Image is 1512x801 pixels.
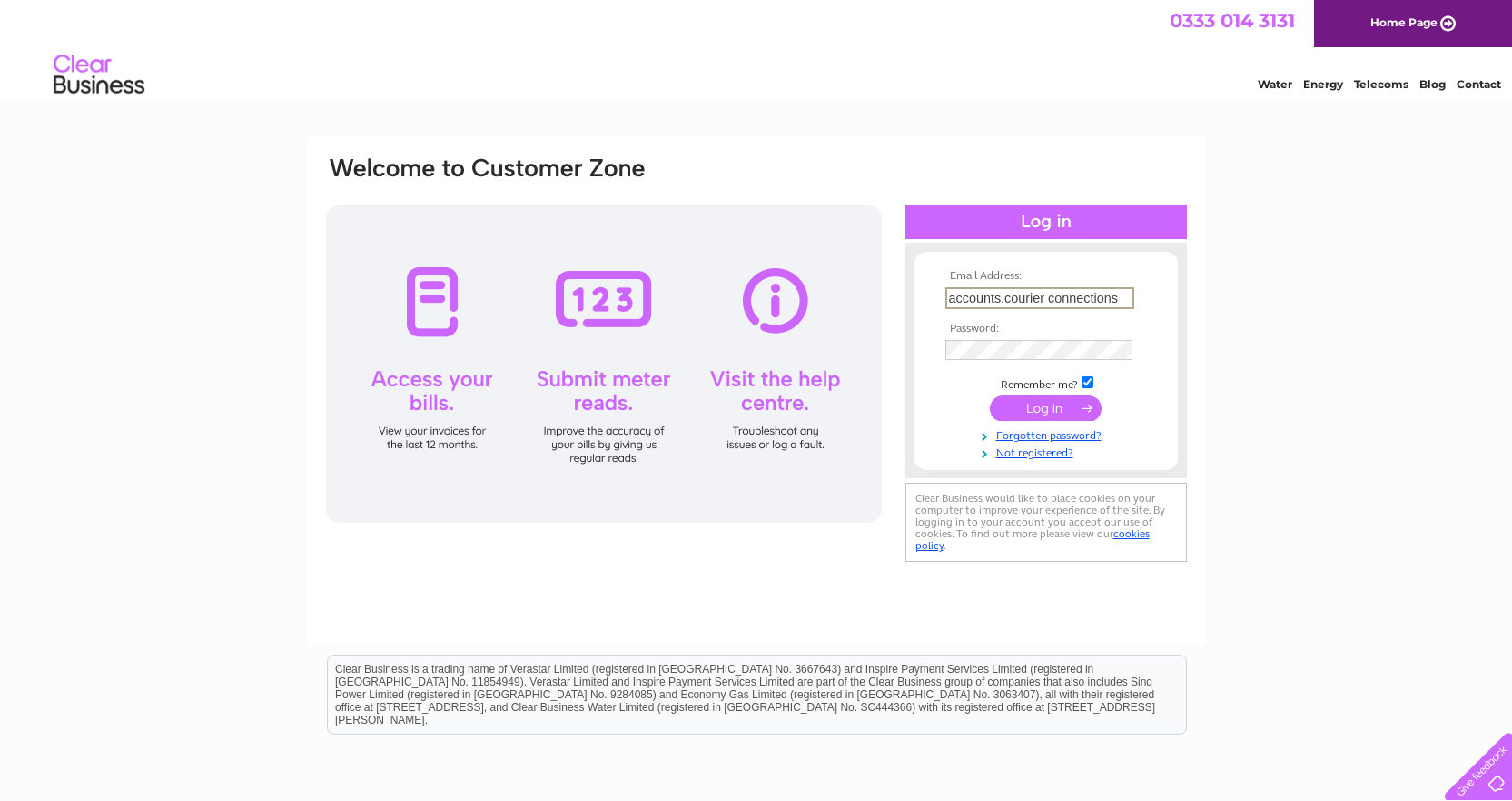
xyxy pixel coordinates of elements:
[1170,9,1295,32] a: 0333 014 3131
[1457,77,1501,91] a: Contact
[990,395,1102,421] input: Submit
[1354,77,1408,91] a: Telecoms
[941,374,1151,392] td: Remember me?
[945,443,1151,460] a: Not registered?
[945,426,1151,443] a: Forgotten password?
[941,323,1151,335] th: Password:
[915,527,1150,552] a: cookies policy
[1258,77,1292,91] a: Water
[941,270,1151,283] th: Email Address:
[905,483,1187,562] div: Clear Business would like to place cookies on your computer to improve your experience of the sit...
[1419,77,1446,91] a: Blog
[1303,77,1343,91] a: Energy
[328,10,1186,88] div: Clear Business is a trading name of Verastar Limited (registered in [GEOGRAPHIC_DATA] No. 3667643...
[53,47,145,103] img: logo.png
